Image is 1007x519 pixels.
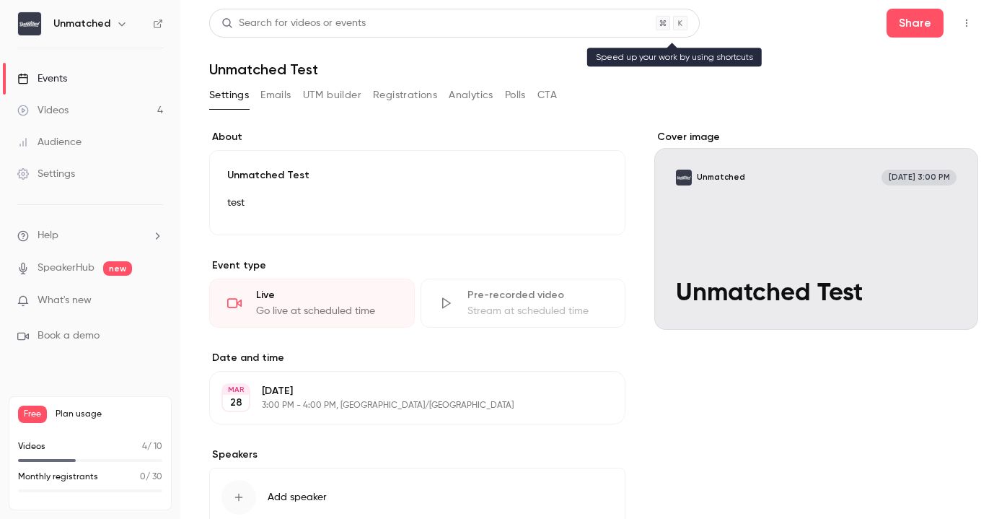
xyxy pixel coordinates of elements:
[17,135,82,149] div: Audience
[262,400,549,411] p: 3:00 PM - 4:00 PM, [GEOGRAPHIC_DATA]/[GEOGRAPHIC_DATA]
[887,9,944,38] button: Share
[256,304,397,318] div: Go live at scheduled time
[654,130,978,144] label: Cover image
[209,351,625,365] label: Date and time
[18,406,47,423] span: Free
[38,261,94,276] a: SpeakerHub
[537,84,557,107] button: CTA
[209,61,978,78] h1: Unmatched Test
[17,167,75,181] div: Settings
[303,84,361,107] button: UTM builder
[209,448,625,462] label: Speakers
[18,12,41,35] img: Unmatched
[18,440,45,453] p: Videos
[268,490,327,505] span: Add speaker
[53,17,110,31] h6: Unmatched
[56,409,162,420] span: Plan usage
[17,228,163,243] li: help-dropdown-opener
[262,384,549,398] p: [DATE]
[209,84,249,107] button: Settings
[227,194,607,211] p: test
[38,293,92,308] span: What's new
[142,442,147,451] span: 4
[505,84,526,107] button: Polls
[142,440,162,453] p: / 10
[17,103,69,118] div: Videos
[103,261,132,276] span: new
[230,396,242,410] p: 28
[421,279,626,328] div: Pre-recorded videoStream at scheduled time
[140,473,146,481] span: 0
[140,471,162,484] p: / 30
[256,288,397,302] div: Live
[17,71,67,86] div: Events
[221,16,366,31] div: Search for videos or events
[227,168,607,183] p: Unmatched Test
[260,84,291,107] button: Emails
[18,471,98,484] p: Monthly registrants
[467,304,608,318] div: Stream at scheduled time
[223,385,249,395] div: MAR
[209,130,625,144] label: About
[373,84,437,107] button: Registrations
[449,84,493,107] button: Analytics
[467,288,608,302] div: Pre-recorded video
[654,130,978,330] section: Cover image
[209,279,415,328] div: LiveGo live at scheduled time
[209,258,625,273] p: Event type
[38,228,58,243] span: Help
[38,328,100,344] span: Book a demo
